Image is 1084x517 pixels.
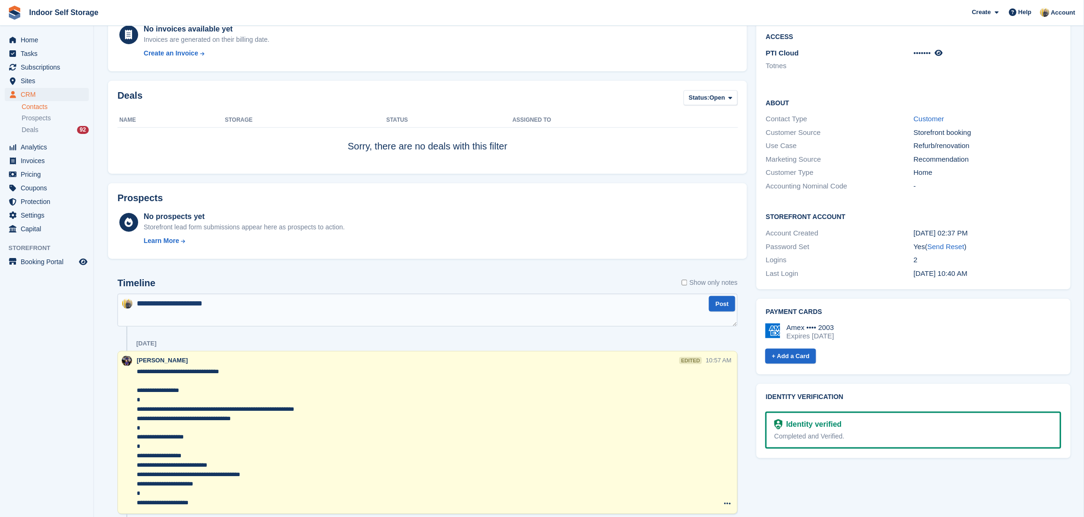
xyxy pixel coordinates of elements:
[689,93,710,102] span: Status:
[21,168,77,181] span: Pricing
[928,243,964,251] a: Send Reset
[766,211,1061,221] h2: Storefront Account
[117,90,142,108] h2: Deals
[914,181,1062,192] div: -
[21,255,77,268] span: Booking Portal
[21,61,77,74] span: Subscriptions
[914,255,1062,266] div: 2
[5,74,89,87] a: menu
[122,356,132,366] img: Sandra Pomeroy
[8,6,22,20] img: stora-icon-8386f47178a22dfd0bd8f6a31ec36ba5ce8667c1dd55bd0f319d3a0aa187defe.svg
[21,154,77,167] span: Invoices
[765,323,780,338] img: Amex Logo
[684,90,738,106] button: Status: Open
[766,167,914,178] div: Customer Type
[679,357,702,364] div: edited
[21,195,77,208] span: Protection
[765,349,816,364] a: + Add a Card
[787,332,834,340] div: Expires [DATE]
[122,298,133,309] img: Jo Moon
[709,296,735,312] button: Post
[774,432,1053,442] div: Completed and Verified.
[783,419,842,430] div: Identity verified
[5,209,89,222] a: menu
[144,23,270,35] div: No invoices available yet
[766,308,1061,316] h2: Payment cards
[1040,8,1050,17] img: Jo Moon
[21,209,77,222] span: Settings
[682,278,738,288] label: Show only notes
[144,236,179,246] div: Learn More
[21,74,77,87] span: Sites
[5,195,89,208] a: menu
[914,127,1062,138] div: Storefront booking
[766,127,914,138] div: Customer Source
[914,141,1062,151] div: Refurb/renovation
[22,125,89,135] a: Deals 92
[787,323,834,332] div: Amex •••• 2003
[682,278,688,288] input: Show only notes
[21,88,77,101] span: CRM
[766,141,914,151] div: Use Case
[25,5,102,20] a: Indoor Self Storage
[22,125,39,134] span: Deals
[774,419,782,430] img: Identity Verification Ready
[1019,8,1032,17] span: Help
[914,49,931,57] span: •••••••
[5,168,89,181] a: menu
[710,93,725,102] span: Open
[5,141,89,154] a: menu
[5,33,89,47] a: menu
[144,48,270,58] a: Create an Invoice
[766,255,914,266] div: Logins
[348,141,507,151] span: Sorry, there are no deals with this filter
[513,113,738,128] th: Assigned to
[914,228,1062,239] div: [DATE] 02:37 PM
[8,243,94,253] span: Storefront
[914,242,1062,252] div: Yes
[766,49,799,57] span: PTI Cloud
[117,113,225,128] th: Name
[766,228,914,239] div: Account Created
[5,222,89,235] a: menu
[225,113,387,128] th: Storage
[914,154,1062,165] div: Recommendation
[117,278,156,289] h2: Timeline
[144,236,345,246] a: Learn More
[386,113,513,128] th: Status
[914,167,1062,178] div: Home
[21,181,77,195] span: Coupons
[136,340,156,347] div: [DATE]
[766,61,914,71] li: Totnes
[144,35,270,45] div: Invoices are generated on their billing date.
[5,47,89,60] a: menu
[706,356,732,365] div: 10:57 AM
[5,88,89,101] a: menu
[144,48,198,58] div: Create an Invoice
[22,114,51,123] span: Prospects
[914,115,944,123] a: Customer
[766,154,914,165] div: Marketing Source
[77,126,89,134] div: 92
[144,222,345,232] div: Storefront lead form submissions appear here as prospects to action.
[137,357,188,364] span: [PERSON_NAME]
[766,114,914,125] div: Contact Type
[766,242,914,252] div: Password Set
[914,269,968,277] time: 2025-09-15 09:40:58 UTC
[766,268,914,279] div: Last Login
[144,211,345,222] div: No prospects yet
[5,61,89,74] a: menu
[22,102,89,111] a: Contacts
[5,181,89,195] a: menu
[117,193,163,204] h2: Prospects
[21,222,77,235] span: Capital
[21,47,77,60] span: Tasks
[21,33,77,47] span: Home
[78,256,89,267] a: Preview store
[21,141,77,154] span: Analytics
[22,113,89,123] a: Prospects
[766,393,1061,401] h2: Identity verification
[766,98,1061,107] h2: About
[766,181,914,192] div: Accounting Nominal Code
[1051,8,1076,17] span: Account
